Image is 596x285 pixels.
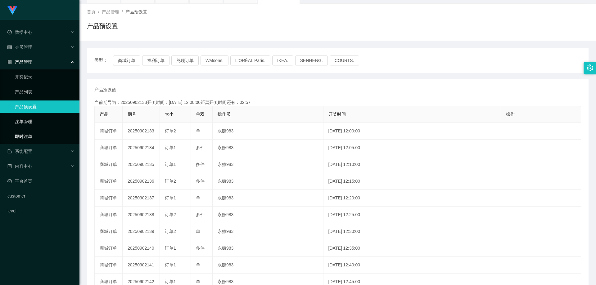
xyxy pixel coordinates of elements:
[196,212,205,217] span: 多件
[196,128,200,133] span: 单
[95,140,123,156] td: 商城订单
[506,112,515,117] span: 操作
[7,205,74,217] a: level
[323,240,501,257] td: [DATE] 12:35:00
[87,21,118,31] h1: 产品预设置
[7,6,17,15] img: logo.9652507e.png
[330,56,359,65] button: COURTS.
[165,279,176,284] span: 订单1
[123,156,160,173] td: 20250902135
[165,179,176,184] span: 订单2
[123,173,160,190] td: 20250902136
[7,175,74,187] a: 图标: dashboard平台首页
[295,56,328,65] button: SENHENG.
[123,240,160,257] td: 20250902140
[213,140,323,156] td: 永赚983
[165,246,176,251] span: 订单1
[95,173,123,190] td: 商城订单
[586,65,593,71] i: 图标: setting
[323,173,501,190] td: [DATE] 12:15:00
[213,173,323,190] td: 永赚983
[15,100,74,113] a: 产品预设置
[323,140,501,156] td: [DATE] 12:05:00
[328,112,346,117] span: 开奖时间
[323,257,501,274] td: [DATE] 12:40:00
[196,179,205,184] span: 多件
[165,212,176,217] span: 订单2
[323,223,501,240] td: [DATE] 12:30:00
[15,86,74,98] a: 产品列表
[7,60,32,65] span: 产品管理
[196,246,205,251] span: 多件
[323,123,501,140] td: [DATE] 12:00:00
[102,9,119,14] span: 产品管理
[122,9,123,14] span: /
[171,56,199,65] button: 兑现订单
[125,9,147,14] span: 产品预设置
[123,123,160,140] td: 20250902133
[323,156,501,173] td: [DATE] 12:10:00
[15,130,74,143] a: 即时注单
[7,30,32,35] span: 数据中心
[113,56,140,65] button: 商城订单
[165,162,176,167] span: 订单1
[213,257,323,274] td: 永赚983
[165,128,176,133] span: 订单2
[123,207,160,223] td: 20250902138
[100,112,108,117] span: 产品
[15,115,74,128] a: 注单管理
[196,112,205,117] span: 单双
[94,87,116,93] span: 产品预设值
[95,257,123,274] td: 商城订单
[213,156,323,173] td: 永赚983
[323,190,501,207] td: [DATE] 12:20:00
[213,123,323,140] td: 永赚983
[98,9,99,14] span: /
[196,279,200,284] span: 单
[201,56,228,65] button: Watsons.
[7,190,74,202] a: customer
[95,123,123,140] td: 商城订单
[7,45,12,49] i: 图标: table
[123,223,160,240] td: 20250902139
[165,145,176,150] span: 订单1
[123,257,160,274] td: 20250902141
[213,190,323,207] td: 永赚983
[165,112,174,117] span: 大小
[94,99,581,106] div: 当前期号为：20250902133开奖时间：[DATE] 12:00:00距离开奖时间还有：02:57
[165,229,176,234] span: 订单2
[15,71,74,83] a: 开奖记录
[218,112,231,117] span: 操作员
[165,195,176,200] span: 订单1
[95,240,123,257] td: 商城订单
[7,149,12,154] i: 图标: form
[94,56,113,65] span: 类型：
[196,162,205,167] span: 多件
[196,229,200,234] span: 单
[123,140,160,156] td: 20250902134
[95,190,123,207] td: 商城订单
[230,56,270,65] button: L'ORÉAL Paris.
[7,164,12,168] i: 图标: profile
[165,262,176,267] span: 订单1
[7,45,32,50] span: 会员管理
[196,145,205,150] span: 多件
[95,207,123,223] td: 商城订单
[213,207,323,223] td: 永赚983
[323,207,501,223] td: [DATE] 12:25:00
[142,56,169,65] button: 福利订单
[95,156,123,173] td: 商城订单
[123,190,160,207] td: 20250902137
[213,240,323,257] td: 永赚983
[196,195,200,200] span: 单
[7,60,12,64] i: 图标: appstore-o
[213,223,323,240] td: 永赚983
[87,9,96,14] span: 首页
[95,223,123,240] td: 商城订单
[7,164,32,169] span: 内容中心
[272,56,293,65] button: IKEA.
[7,149,32,154] span: 系统配置
[7,30,12,34] i: 图标: check-circle-o
[128,112,136,117] span: 期号
[196,262,200,267] span: 单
